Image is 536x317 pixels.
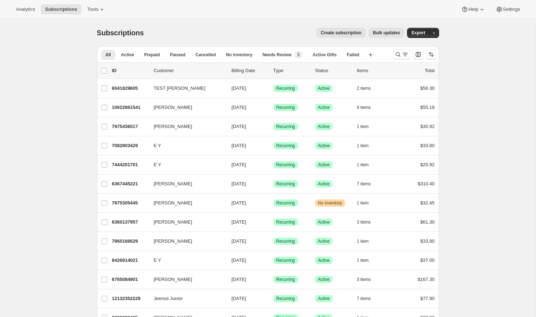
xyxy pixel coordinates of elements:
[318,219,330,225] span: Active
[297,52,300,58] span: 3
[112,274,435,285] div: 6765084901[PERSON_NAME][DATE]SuccessRecurringSuccessActive3 items$167.30
[318,200,342,206] span: No inventory
[357,83,379,93] button: 2 items
[83,4,110,14] button: Tools
[418,277,435,282] span: $167.30
[154,123,192,130] span: [PERSON_NAME]
[357,296,371,301] span: 7 items
[149,197,222,209] button: [PERSON_NAME]
[276,181,295,187] span: Recurring
[112,276,148,283] p: 6765084901
[420,257,435,263] span: $37.00
[149,159,222,171] button: E Y
[357,85,371,91] span: 2 items
[232,277,246,282] span: [DATE]
[16,6,35,12] span: Analytics
[357,217,379,227] button: 3 items
[170,52,186,58] span: Paused
[316,28,366,38] button: Create subscription
[154,67,226,74] p: Customer
[318,296,330,301] span: Active
[273,67,309,74] div: Type
[112,67,435,74] div: IDCustomerBilling DateTypeStatusItemsTotal
[226,52,252,58] span: No inventory
[112,236,435,246] div: 7960166629[PERSON_NAME][DATE]SuccessRecurringSuccessActive1 item$33.80
[468,6,478,12] span: Help
[154,295,183,302] span: Jeenus Junior
[420,124,435,129] span: $30.92
[407,28,429,38] button: Export
[411,30,425,36] span: Export
[149,274,222,285] button: [PERSON_NAME]
[357,277,371,282] span: 3 items
[232,238,246,244] span: [DATE]
[112,198,435,208] div: 7975305445[PERSON_NAME][DATE]SuccessRecurringWarningNo inventory1 item$32.45
[420,238,435,244] span: $33.80
[357,181,371,187] span: 7 items
[149,216,222,228] button: [PERSON_NAME]
[491,4,524,14] button: Settings
[276,105,295,110] span: Recurring
[318,85,330,91] span: Active
[112,67,148,74] p: ID
[112,142,148,149] p: 7082803429
[503,6,520,12] span: Settings
[318,238,330,244] span: Active
[276,200,295,206] span: Recurring
[97,29,144,37] span: Subscriptions
[420,143,435,148] span: $33.80
[232,67,268,74] p: Billing Date
[315,67,351,74] p: Status
[393,49,410,60] button: Search and filter results
[357,143,369,149] span: 1 item
[232,162,246,167] span: [DATE]
[357,141,377,151] button: 1 item
[420,219,435,225] span: $61.30
[357,257,369,263] span: 1 item
[318,257,330,263] span: Active
[357,200,369,206] span: 1 item
[232,181,246,186] span: [DATE]
[112,160,435,170] div: 7444201701E Y[DATE]SuccessRecurringSuccessActive1 item$25.92
[154,219,192,226] span: [PERSON_NAME]
[357,162,369,168] span: 1 item
[357,238,369,244] span: 1 item
[357,67,393,74] div: Items
[121,52,134,58] span: Active
[318,105,330,110] span: Active
[457,4,490,14] button: Help
[112,123,148,130] p: 7975436517
[368,28,404,38] button: Bulk updates
[347,52,359,58] span: Failed
[112,217,435,227] div: 6360137957[PERSON_NAME][DATE]SuccessRecurringSuccessActive3 items$61.30
[357,274,379,285] button: 3 items
[357,160,377,170] button: 1 item
[420,296,435,301] span: $77.90
[232,257,246,263] span: [DATE]
[357,102,379,113] button: 4 items
[149,140,222,151] button: E Y
[357,219,371,225] span: 3 items
[318,143,330,149] span: Active
[112,179,435,189] div: 6367445221[PERSON_NAME][DATE]SuccessRecurringSuccessActive7 items$310.40
[263,52,292,58] span: Needs Review
[365,50,376,60] button: Create new view
[149,102,222,113] button: [PERSON_NAME]
[154,85,206,92] span: TEST [PERSON_NAME]
[357,294,379,304] button: 7 items
[413,49,423,60] button: Customize table column order and visibility
[149,121,222,132] button: [PERSON_NAME]
[45,6,77,12] span: Subscriptions
[232,85,246,91] span: [DATE]
[313,52,337,58] span: Active Gifts
[276,277,295,282] span: Recurring
[357,255,377,265] button: 1 item
[373,30,400,36] span: Bulk updates
[276,238,295,244] span: Recurring
[420,200,435,206] span: $32.45
[112,141,435,151] div: 7082803429E Y[DATE]SuccessRecurringSuccessActive1 item$33.80
[425,67,434,74] p: Total
[112,180,148,188] p: 6367445221
[154,180,192,188] span: [PERSON_NAME]
[232,143,246,148] span: [DATE]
